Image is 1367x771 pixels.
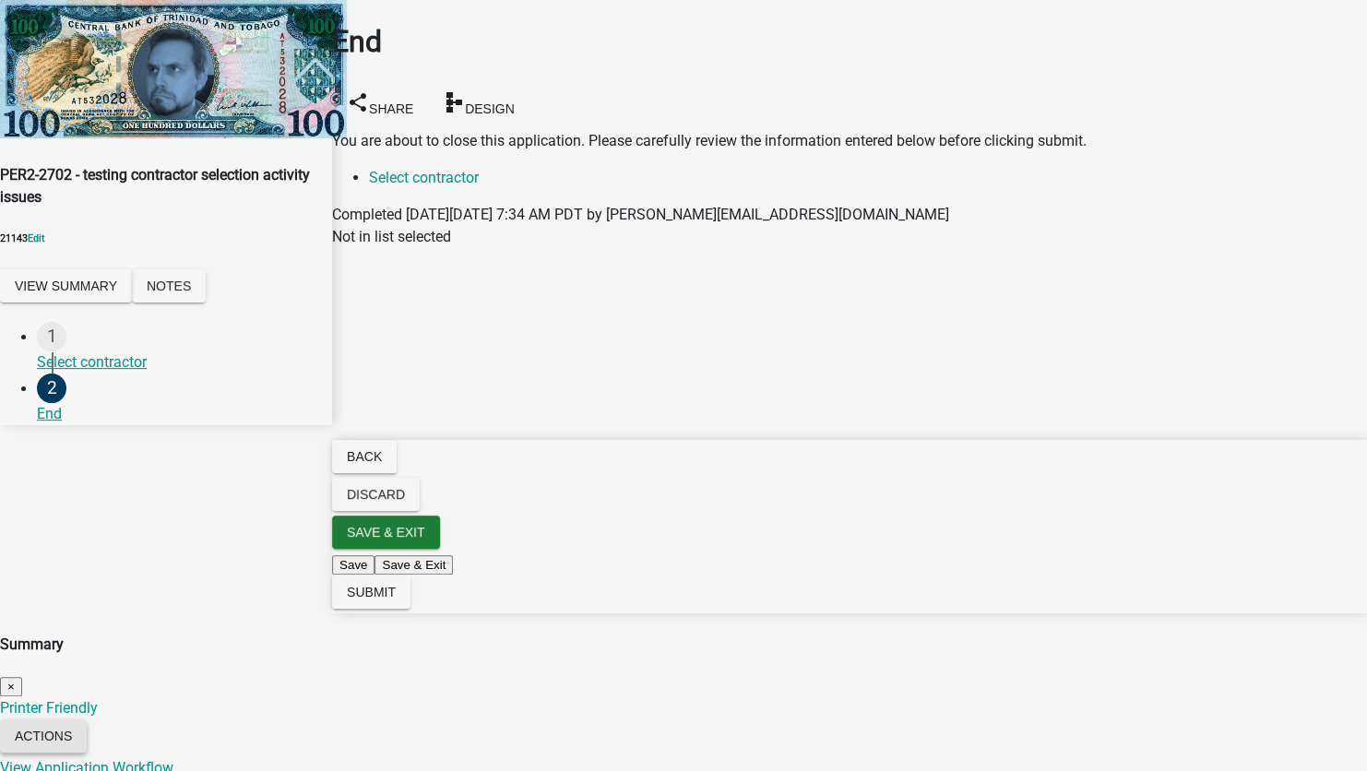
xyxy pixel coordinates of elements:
div: Select contractor [37,351,317,374]
i: share [347,90,369,113]
span: Share [369,101,413,115]
div: 1 [37,322,66,351]
span: Completed [DATE][DATE] 7:34 AM PDT by [PERSON_NAME][EMAIL_ADDRESS][DOMAIN_NAME] [332,206,949,223]
div: Not in list selected [332,226,1367,248]
span: Design [465,101,515,115]
i: schema [443,90,465,113]
span: Back [347,449,382,464]
button: Notes [132,269,206,302]
div: End [37,403,317,425]
span: × [7,680,15,694]
a: Edit [28,232,45,244]
span: Save & Exit [347,525,425,540]
span: Submit [347,585,396,599]
a: Select contractor [369,169,479,186]
button: Discard [332,478,420,511]
h1: End [332,19,1367,64]
div: 2 [37,374,66,403]
wm-modal-confirm: Notes [132,279,206,296]
div: You are about to close this application. Please carefully review the information entered below be... [332,130,1367,248]
wm-modal-confirm: Edit Application Number [28,232,45,244]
